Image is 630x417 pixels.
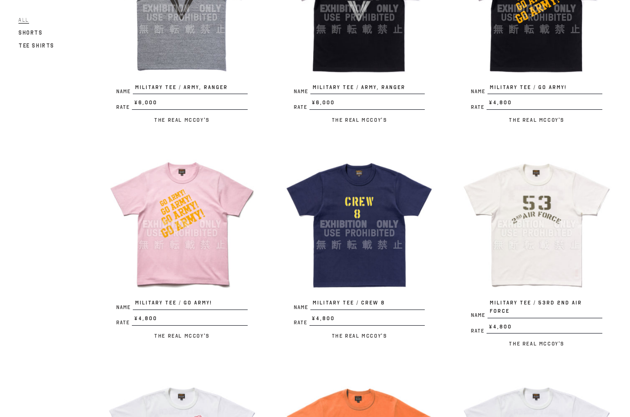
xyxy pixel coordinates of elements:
[116,89,133,95] span: Name
[487,299,602,318] span: MILITARY TEE / 53rd 2nd AIR FORCE
[294,305,310,310] span: Name
[294,105,309,110] span: Rate
[132,315,248,326] span: ¥4,800
[116,305,133,310] span: Name
[487,84,602,95] span: MILITARY TEE / GO ARMY!
[294,89,310,95] span: Name
[462,150,612,350] a: MILITARY TEE / 53rd 2nd AIR FORCE NameMILITARY TEE / 53rd 2nd AIR FORCE Rate¥4,800 The Real McCoy's
[18,17,29,24] span: All
[107,150,257,342] a: MILITARY TEE / GO ARMY! NameMILITARY TEE / GO ARMY! Rate¥4,800 The Real McCoy's
[285,331,434,342] p: The Real McCoy's
[471,329,487,334] span: Rate
[310,299,425,310] span: MILITARY TEE / CREW 8
[133,84,248,95] span: MILITARY TEE / ARMY, RANGER
[133,299,248,310] span: MILITARY TEE / GO ARMY!
[487,99,602,110] span: ¥4,800
[471,89,487,95] span: Name
[18,30,43,36] span: Shorts
[18,28,43,39] a: Shorts
[462,339,612,350] p: The Real McCoy's
[18,15,29,26] a: All
[116,321,132,326] span: Rate
[471,313,487,318] span: Name
[132,99,248,110] span: ¥6,000
[107,331,257,342] p: The Real McCoy's
[285,115,434,126] p: The Real McCoy's
[309,99,425,110] span: ¥6,000
[310,84,425,95] span: MILITARY TEE / ARMY, RANGER
[285,150,434,342] a: MILITARY TEE / CREW 8 NameMILITARY TEE / CREW 8 Rate¥4,800 The Real McCoy's
[309,315,425,326] span: ¥4,800
[471,105,487,110] span: Rate
[462,115,612,126] p: The Real McCoy's
[294,321,309,326] span: Rate
[18,43,54,49] span: Tee Shirts
[107,115,257,126] p: The Real McCoy's
[116,105,132,110] span: Rate
[18,41,54,52] a: Tee Shirts
[487,323,602,334] span: ¥4,800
